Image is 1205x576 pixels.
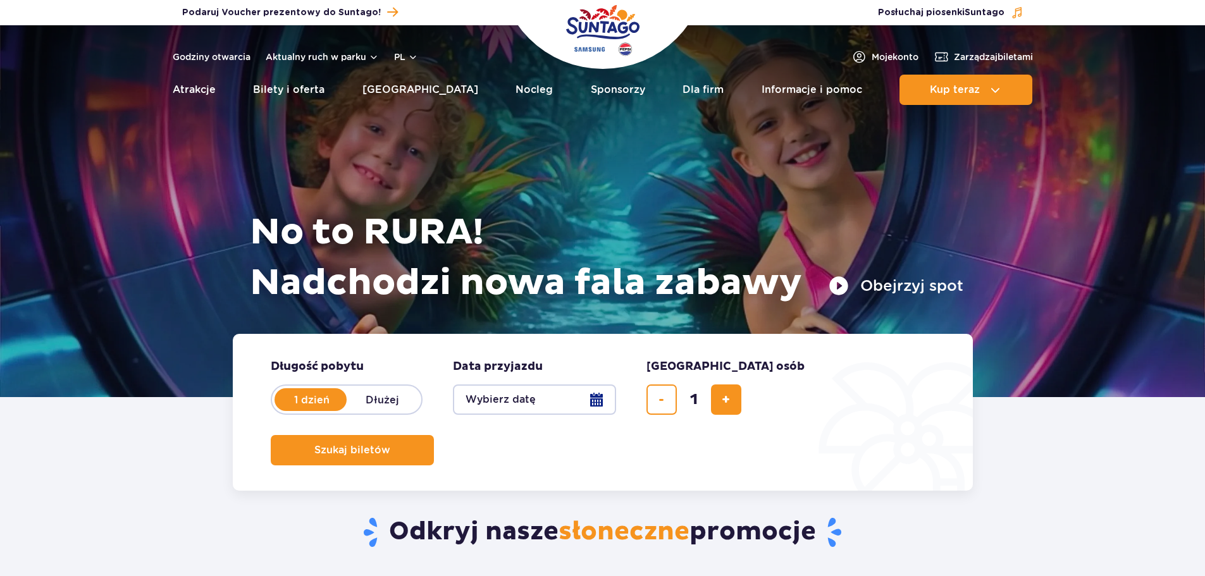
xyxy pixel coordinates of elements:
[173,75,216,105] a: Atrakcje
[878,6,1004,19] span: Posłuchaj piosenki
[271,359,364,374] span: Długość pobytu
[591,75,645,105] a: Sponsorzy
[250,207,963,309] h1: No to RURA! Nadchodzi nowa fala zabawy
[271,435,434,465] button: Szukaj biletów
[173,51,250,63] a: Godziny otwarcia
[934,49,1033,64] a: Zarządzajbiletami
[878,6,1023,19] button: Posłuchaj piosenkiSuntago
[711,384,741,415] button: dodaj bilet
[829,276,963,296] button: Obejrzyj spot
[954,51,1033,63] span: Zarządzaj biletami
[453,359,543,374] span: Data przyjazdu
[646,359,805,374] span: [GEOGRAPHIC_DATA] osób
[679,384,709,415] input: liczba biletów
[965,8,1004,17] span: Suntago
[276,386,348,413] label: 1 dzień
[516,75,553,105] a: Nocleg
[314,444,390,456] span: Szukaj biletów
[362,75,478,105] a: [GEOGRAPHIC_DATA]
[872,51,918,63] span: Moje konto
[253,75,324,105] a: Bilety i oferta
[453,384,616,415] button: Wybierz datę
[266,52,379,62] button: Aktualny ruch w parku
[930,84,980,95] span: Kup teraz
[233,334,973,491] form: Planowanie wizyty w Park of Poland
[182,6,381,19] span: Podaruj Voucher prezentowy do Suntago!
[182,4,398,21] a: Podaruj Voucher prezentowy do Suntago!
[899,75,1032,105] button: Kup teraz
[646,384,677,415] button: usuń bilet
[347,386,419,413] label: Dłużej
[232,516,973,549] h2: Odkryj nasze promocje
[559,516,689,548] span: słoneczne
[762,75,862,105] a: Informacje i pomoc
[851,49,918,64] a: Mojekonto
[394,51,418,63] button: pl
[683,75,724,105] a: Dla firm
